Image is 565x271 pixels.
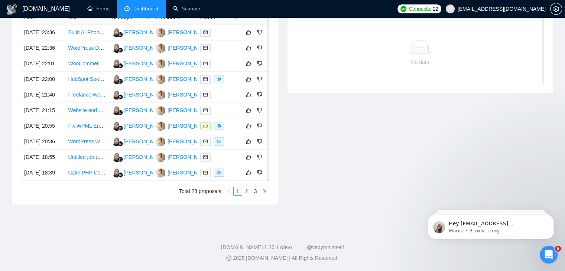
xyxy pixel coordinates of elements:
img: VB [156,168,165,177]
td: [DATE] 23:36 [21,25,65,40]
img: VB [156,75,165,84]
img: gigradar-bm.png [118,94,123,99]
span: like [246,123,251,129]
div: [PERSON_NAME] Diansyah [124,169,189,177]
p: Message from Mariia, sent 3 тиж. тому [32,29,128,35]
a: homeHome [87,6,110,12]
a: searchScanner [173,6,201,12]
div: [PERSON_NAME] [168,169,210,177]
td: Fix WPML English Homepage 404 Error (Database Issue) [65,118,109,134]
div: [PERSON_NAME] [168,75,210,83]
button: like [244,106,253,115]
li: 2 [242,187,251,196]
span: dislike [257,61,262,66]
a: setting [550,6,562,12]
button: like [244,137,253,146]
a: 2 [243,187,251,195]
div: [PERSON_NAME] [168,106,210,114]
span: like [246,76,251,82]
button: like [244,59,253,68]
button: like [244,75,253,84]
img: YS [112,90,121,99]
a: VB[PERSON_NAME] [156,123,210,128]
li: 3 [251,187,260,196]
button: dislike [255,90,264,99]
span: like [246,138,251,144]
span: like [246,29,251,35]
img: gigradar-bm.png [118,125,123,131]
a: YS[PERSON_NAME] Diansyah [112,169,189,175]
span: dashboard [124,6,130,11]
span: mail [203,108,208,112]
button: dislike [255,106,264,115]
span: Dashboard [133,6,158,12]
span: message [203,124,208,128]
td: Freelance WordPress Front-End Designer/Developer (As-Needed) [65,87,109,103]
li: Next Page [260,187,269,196]
span: mail [203,155,208,159]
li: 1 [233,187,242,196]
img: YS [112,43,121,53]
a: Fix WPML English Homepage 404 Error (Database Issue) [68,123,201,129]
button: like [244,168,253,177]
td: Build AI Phone Receptionist with RetellAI, Twilio, ElevenLabs, and CallRail Integration [65,25,109,40]
span: dislike [257,29,262,35]
img: VB [156,106,165,115]
span: user [448,6,453,12]
a: @vadymhimself [307,244,344,250]
a: YS[PERSON_NAME] Diansyah [112,91,189,97]
span: like [246,154,251,160]
td: WordPress Website Development [65,134,109,150]
a: WordPress Website Development [68,138,146,144]
img: YS [112,106,121,115]
img: YS [112,168,121,177]
span: dislike [257,170,262,176]
a: YS[PERSON_NAME] Diansyah [112,76,189,82]
img: YS [112,59,121,68]
span: dislike [257,45,262,51]
a: YS[PERSON_NAME] Diansyah [112,154,189,160]
a: VB[PERSON_NAME] [156,169,210,175]
iframe: Intercom notifications повідомлення [416,199,565,251]
div: [PERSON_NAME] Diansyah [124,44,189,52]
button: dislike [255,28,264,37]
li: Total 28 proposals [179,187,221,196]
button: dislike [255,75,264,84]
div: [PERSON_NAME] Diansyah [124,137,189,146]
td: [DATE] 22:00 [21,72,65,87]
li: Previous Page [224,187,233,196]
button: dislike [255,43,264,52]
td: [DATE] 18:39 [21,165,65,181]
a: VB[PERSON_NAME] [156,76,210,82]
button: right [260,187,269,196]
img: gigradar-bm.png [118,63,123,68]
button: dislike [255,168,264,177]
div: [PERSON_NAME] Diansyah [124,122,189,130]
img: upwork-logo.png [400,6,406,12]
span: mail [203,30,208,35]
a: 1 [234,187,242,195]
div: [PERSON_NAME] Diansyah [124,59,189,68]
span: mail [203,61,208,66]
a: WooCommerce to Hubspot Integration Guidance [68,61,180,66]
span: dislike [257,92,262,98]
button: like [244,28,253,37]
span: 6 [555,246,561,252]
button: dislike [255,121,264,130]
img: YS [112,28,121,37]
img: gigradar-bm.png [118,48,123,53]
img: VB [156,28,165,37]
img: VB [156,137,165,146]
div: No data [302,58,538,66]
div: [PERSON_NAME] Diansyah [124,153,189,161]
div: [PERSON_NAME] [168,153,210,161]
img: VB [156,43,165,53]
a: WordPress Developer for Community of Practice Website with Multi-Platform Integration [68,45,270,51]
div: [PERSON_NAME] [168,137,210,146]
td: WooCommerce to Hubspot Integration Guidance [65,56,109,72]
td: HubSpot Specialist for Membership Migration [65,72,109,87]
button: like [244,153,253,161]
td: [DATE] 20:55 [21,118,65,134]
a: VB[PERSON_NAME] [156,29,210,35]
